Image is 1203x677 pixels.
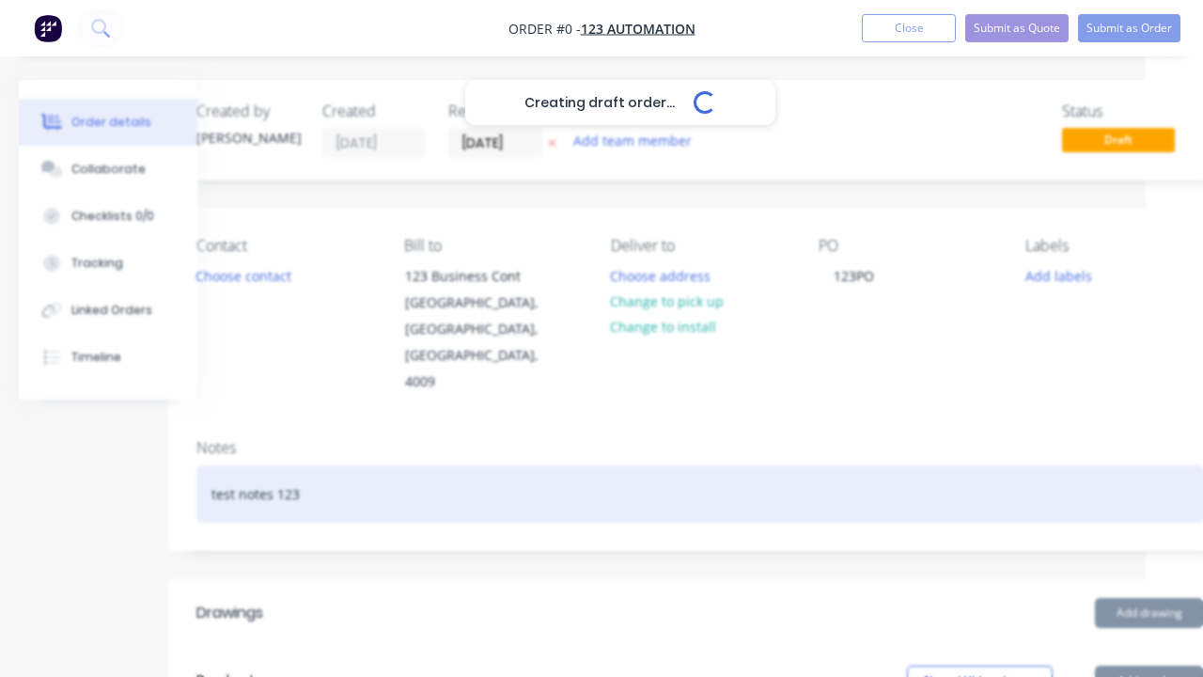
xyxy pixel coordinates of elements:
[581,20,695,38] a: 123 Automation
[862,14,956,42] button: Close
[34,14,62,42] img: Factory
[965,14,1069,42] button: Submit as Quote
[465,80,775,125] div: Creating draft order...
[508,20,581,38] span: Order #0 -
[1078,14,1180,42] button: Submit as Order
